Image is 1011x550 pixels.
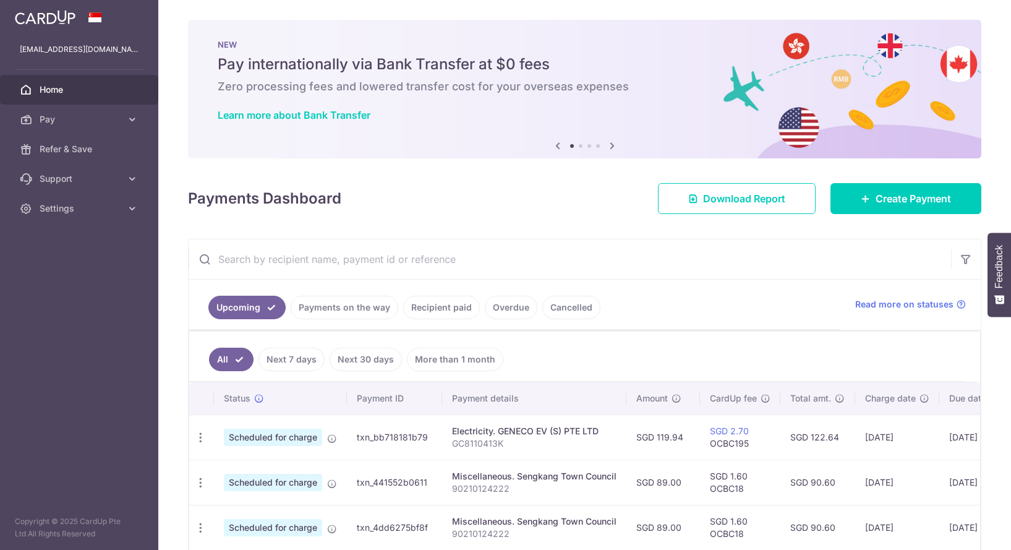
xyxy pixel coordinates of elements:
[700,415,780,460] td: OCBC195
[209,348,254,371] a: All
[452,515,616,528] div: Miscellaneous. Sengkang Town Council
[442,382,626,415] th: Payment details
[15,10,75,25] img: CardUp
[700,505,780,550] td: SGD 1.60 OCBC18
[452,470,616,483] div: Miscellaneous. Sengkang Town Council
[347,505,442,550] td: txn_4dd6275bf8f
[626,460,700,505] td: SGD 89.00
[224,392,250,405] span: Status
[20,43,139,56] p: [EMAIL_ADDRESS][DOMAIN_NAME]
[855,460,939,505] td: [DATE]
[218,79,952,94] h6: Zero processing fees and lowered transfer cost for your overseas expenses
[658,183,816,214] a: Download Report
[780,415,855,460] td: SGD 122.64
[939,505,1010,550] td: [DATE]
[291,296,398,319] a: Payments on the way
[347,415,442,460] td: txn_bb718181b79
[224,474,322,491] span: Scheduled for charge
[218,54,952,74] h5: Pay internationally via Bank Transfer at $0 fees
[452,437,616,450] p: GC8110413K
[780,460,855,505] td: SGD 90.60
[208,296,286,319] a: Upcoming
[189,239,951,279] input: Search by recipient name, payment id or reference
[855,298,953,311] span: Read more on statuses
[218,40,952,49] p: NEW
[703,191,785,206] span: Download Report
[626,505,700,550] td: SGD 89.00
[710,426,749,436] a: SGD 2.70
[452,483,616,495] p: 90210124222
[855,415,939,460] td: [DATE]
[40,173,121,185] span: Support
[188,187,341,210] h4: Payments Dashboard
[218,109,370,121] a: Learn more about Bank Transfer
[330,348,402,371] a: Next 30 days
[700,460,780,505] td: SGD 1.60 OCBC18
[855,298,966,311] a: Read more on statuses
[865,392,916,405] span: Charge date
[40,202,121,215] span: Settings
[855,505,939,550] td: [DATE]
[931,513,999,544] iframe: Opens a widget where you can find more information
[403,296,480,319] a: Recipient paid
[485,296,537,319] a: Overdue
[780,505,855,550] td: SGD 90.60
[830,183,981,214] a: Create Payment
[258,348,325,371] a: Next 7 days
[939,460,1010,505] td: [DATE]
[224,519,322,536] span: Scheduled for charge
[452,425,616,437] div: Electricity. GENECO EV (S) PTE LTD
[40,113,121,126] span: Pay
[407,348,503,371] a: More than 1 month
[542,296,600,319] a: Cancelled
[949,392,986,405] span: Due date
[710,392,757,405] span: CardUp fee
[224,429,322,446] span: Scheduled for charge
[939,415,1010,460] td: [DATE]
[626,415,700,460] td: SGD 119.94
[790,392,831,405] span: Total amt.
[988,233,1011,317] button: Feedback - Show survey
[876,191,951,206] span: Create Payment
[347,382,442,415] th: Payment ID
[994,245,1005,288] span: Feedback
[40,143,121,155] span: Refer & Save
[188,20,981,158] img: Bank transfer banner
[40,84,121,96] span: Home
[452,528,616,540] p: 90210124222
[636,392,668,405] span: Amount
[347,460,442,505] td: txn_441552b0611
